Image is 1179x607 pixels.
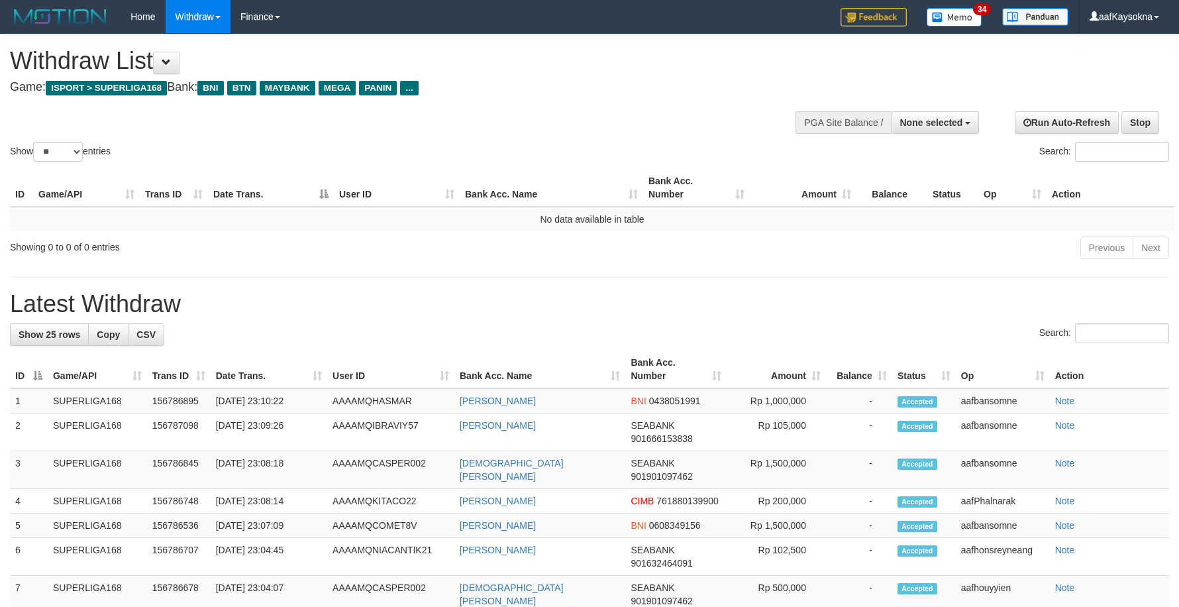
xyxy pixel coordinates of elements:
td: Rp 200,000 [727,489,826,514]
a: Run Auto-Refresh [1015,111,1119,134]
th: Bank Acc. Number: activate to sort column ascending [625,351,727,388]
span: PANIN [359,81,397,95]
a: Note [1055,496,1075,506]
a: Previous [1080,237,1133,259]
th: Game/API: activate to sort column ascending [33,169,140,207]
img: MOTION_logo.png [10,7,111,27]
span: Accepted [897,583,937,594]
span: SEABANK [631,420,674,431]
span: None selected [900,117,963,128]
td: AAAAMQCASPER002 [327,451,454,489]
th: Game/API: activate to sort column ascending [48,351,147,388]
a: Note [1055,458,1075,469]
label: Show entries [10,142,111,162]
div: Showing 0 to 0 of 0 entries [10,235,482,254]
a: [DEMOGRAPHIC_DATA][PERSON_NAME] [460,582,564,606]
th: Op: activate to sort column ascending [956,351,1050,388]
a: Copy [88,323,128,346]
a: Note [1055,582,1075,593]
div: PGA Site Balance / [795,111,891,134]
a: [DEMOGRAPHIC_DATA][PERSON_NAME] [460,458,564,482]
span: SEABANK [631,582,674,593]
td: AAAAMQKITACO22 [327,489,454,514]
td: aafhonsreyneang [956,538,1050,576]
span: BNI [631,396,646,406]
span: Accepted [897,545,937,557]
span: Copy 0438051991 to clipboard [649,396,701,406]
td: 6 [10,538,48,576]
td: [DATE] 23:08:18 [211,451,327,489]
td: [DATE] 23:10:22 [211,388,327,414]
span: BTN [227,81,256,95]
td: 4 [10,489,48,514]
td: SUPERLIGA168 [48,514,147,538]
span: ... [400,81,418,95]
td: SUPERLIGA168 [48,388,147,414]
th: Action [1050,351,1169,388]
button: None selected [892,111,980,134]
span: BNI [631,520,646,531]
img: panduan.png [1002,8,1068,26]
a: Show 25 rows [10,323,89,346]
img: Button%20Memo.svg [927,8,982,27]
th: Balance [856,169,927,207]
a: Next [1133,237,1169,259]
span: Accepted [897,496,937,508]
td: AAAAMQHASMAR [327,388,454,414]
span: CIMB [631,496,654,506]
td: aafbansomne [956,388,1050,414]
th: Trans ID: activate to sort column ascending [147,351,211,388]
td: aafbansomne [956,414,1050,451]
td: SUPERLIGA168 [48,489,147,514]
a: [PERSON_NAME] [460,545,536,555]
label: Search: [1039,323,1169,343]
td: aafbansomne [956,451,1050,489]
td: [DATE] 23:07:09 [211,514,327,538]
a: [PERSON_NAME] [460,420,536,431]
td: 156786895 [147,388,211,414]
a: Note [1055,520,1075,531]
a: Note [1055,545,1075,555]
td: [DATE] 23:04:45 [211,538,327,576]
select: Showentries [33,142,83,162]
span: CSV [136,329,156,340]
td: SUPERLIGA168 [48,414,147,451]
td: Rp 105,000 [727,414,826,451]
span: Copy 0608349156 to clipboard [649,520,701,531]
td: - [826,414,892,451]
td: [DATE] 23:09:26 [211,414,327,451]
td: - [826,489,892,514]
a: Stop [1121,111,1159,134]
span: Accepted [897,421,937,432]
th: Status [927,169,978,207]
span: 34 [973,3,991,15]
td: 5 [10,514,48,538]
th: Balance: activate to sort column ascending [826,351,892,388]
h1: Withdraw List [10,48,773,74]
td: aafbansomne [956,514,1050,538]
td: - [826,388,892,414]
td: 1 [10,388,48,414]
td: SUPERLIGA168 [48,451,147,489]
td: - [826,538,892,576]
td: SUPERLIGA168 [48,538,147,576]
td: 2 [10,414,48,451]
span: MEGA [319,81,356,95]
th: ID: activate to sort column descending [10,351,48,388]
th: User ID: activate to sort column ascending [334,169,460,207]
span: Copy 901632464091 to clipboard [631,558,692,569]
span: Copy 901901097462 to clipboard [631,471,692,482]
span: SEABANK [631,545,674,555]
td: 156786748 [147,489,211,514]
span: Copy 761880139900 to clipboard [656,496,718,506]
td: aafPhalnarak [956,489,1050,514]
td: 156786707 [147,538,211,576]
th: Date Trans.: activate to sort column descending [208,169,334,207]
th: Date Trans.: activate to sort column ascending [211,351,327,388]
input: Search: [1075,323,1169,343]
span: Copy [97,329,120,340]
td: - [826,514,892,538]
span: BNI [197,81,223,95]
span: MAYBANK [260,81,315,95]
td: Rp 102,500 [727,538,826,576]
